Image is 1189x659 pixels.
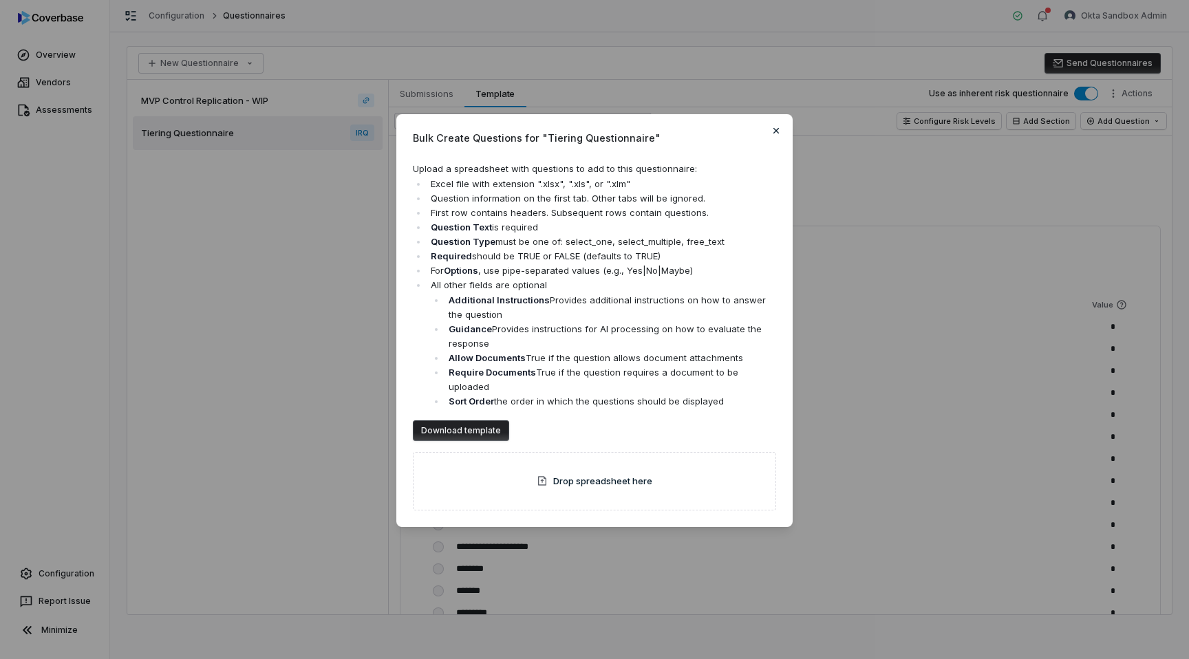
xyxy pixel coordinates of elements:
strong: Require Documents [449,367,536,378]
li: Question information on the first tab. Other tabs will be ignored. [427,191,776,206]
li: must be one of: select_one, select_multiple, free_text [427,235,776,249]
li: Provides instructions for AI processing on how to evaluate the response [445,322,776,351]
strong: Guidance [449,323,492,334]
strong: Required [431,250,472,261]
li: All other fields are optional [427,278,776,409]
li: is required [427,220,776,235]
li: Provides additional instructions on how to answer the question [445,293,776,322]
span: Drop spreadsheet here [553,475,652,488]
li: True if the question allows document attachments [445,351,776,365]
strong: Allow Documents [449,352,526,363]
li: the order in which the questions should be displayed [445,394,776,409]
strong: Question Type [431,236,495,247]
strong: Additional Instructions [449,294,550,305]
button: Download template [413,420,509,441]
span: Bulk Create Questions for " Tiering Questionnaire " [413,131,776,145]
li: Excel file with extension ".xlsx", ".xls", or ".xlm" [427,177,776,191]
li: True if the question requires a document to be uploaded [445,365,776,394]
strong: Sort Order [449,396,494,407]
li: For , use pipe-separated values (e.g., Yes|No|Maybe) [427,263,776,278]
p: Upload a spreadsheet with questions to add to this questionnaire: [413,162,776,176]
strong: Options [444,265,478,276]
strong: Question Text [431,222,492,233]
li: should be TRUE or FALSE (defaults to TRUE) [427,249,776,263]
li: First row contains headers. Subsequent rows contain questions. [427,206,776,220]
